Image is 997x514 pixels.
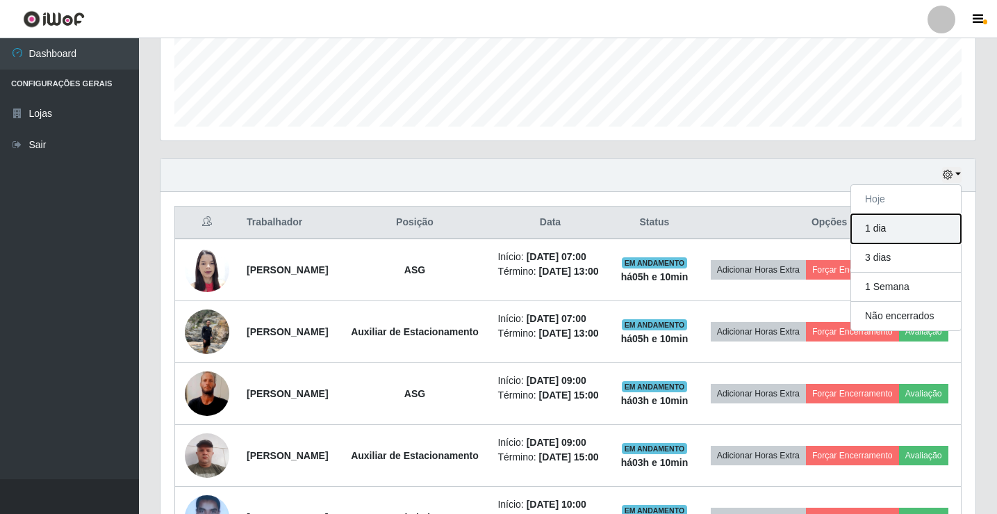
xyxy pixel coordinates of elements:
li: Término: [497,264,602,279]
img: CoreUI Logo [23,10,85,28]
img: 1732967695446.jpeg [185,240,229,299]
button: Avaliação [899,322,948,342]
button: Hoje [851,185,961,214]
time: [DATE] 10:00 [527,499,586,510]
button: 1 Semana [851,273,961,302]
button: Avaliação [899,384,948,403]
strong: ASG [404,264,425,275]
img: 1700098236719.jpeg [185,302,229,361]
button: 3 dias [851,243,961,273]
li: Início: [497,250,602,264]
button: Não encerrados [851,302,961,330]
strong: [PERSON_NAME] [247,450,328,461]
button: Adicionar Horas Extra [711,260,806,280]
time: [DATE] 09:00 [527,437,586,448]
time: [DATE] 09:00 [527,375,586,386]
strong: [PERSON_NAME] [247,388,328,399]
strong: há 05 h e 10 min [621,271,689,282]
th: Data [489,207,611,239]
img: 1709375112510.jpeg [185,426,229,485]
button: Forçar Encerramento [806,446,899,465]
strong: [PERSON_NAME] [247,326,328,337]
th: Status [611,207,698,239]
th: Trabalhador [238,207,340,239]
span: EM ANDAMENTO [622,381,688,392]
time: [DATE] 13:00 [539,328,599,339]
li: Início: [497,435,602,450]
img: 1751591398028.jpeg [185,344,229,443]
time: [DATE] 07:00 [527,313,586,324]
button: Adicionar Horas Extra [711,384,806,403]
strong: ASG [404,388,425,399]
button: Forçar Encerramento [806,384,899,403]
li: Início: [497,497,602,512]
strong: há 03 h e 10 min [621,457,689,468]
button: Forçar Encerramento [806,322,899,342]
li: Término: [497,388,602,403]
li: Término: [497,450,602,465]
span: EM ANDAMENTO [622,257,688,268]
span: EM ANDAMENTO [622,319,688,330]
th: Opções [698,207,961,239]
time: [DATE] 13:00 [539,266,599,277]
strong: Auxiliar de Estacionamento [351,450,479,461]
button: Forçar Encerramento [806,260,899,280]
li: Início: [497,312,602,326]
time: [DATE] 15:00 [539,451,599,463]
button: 1 dia [851,214,961,243]
strong: [PERSON_NAME] [247,264,328,275]
strong: há 05 h e 10 min [621,333,689,344]
th: Posição [340,207,490,239]
time: [DATE] 07:00 [527,251,586,262]
button: Avaliação [899,446,948,465]
button: Adicionar Horas Extra [711,446,806,465]
span: EM ANDAMENTO [622,443,688,454]
button: Adicionar Horas Extra [711,322,806,342]
strong: Auxiliar de Estacionamento [351,326,479,337]
time: [DATE] 15:00 [539,389,599,401]
strong: há 03 h e 10 min [621,395,689,406]
li: Início: [497,374,602,388]
li: Término: [497,326,602,341]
